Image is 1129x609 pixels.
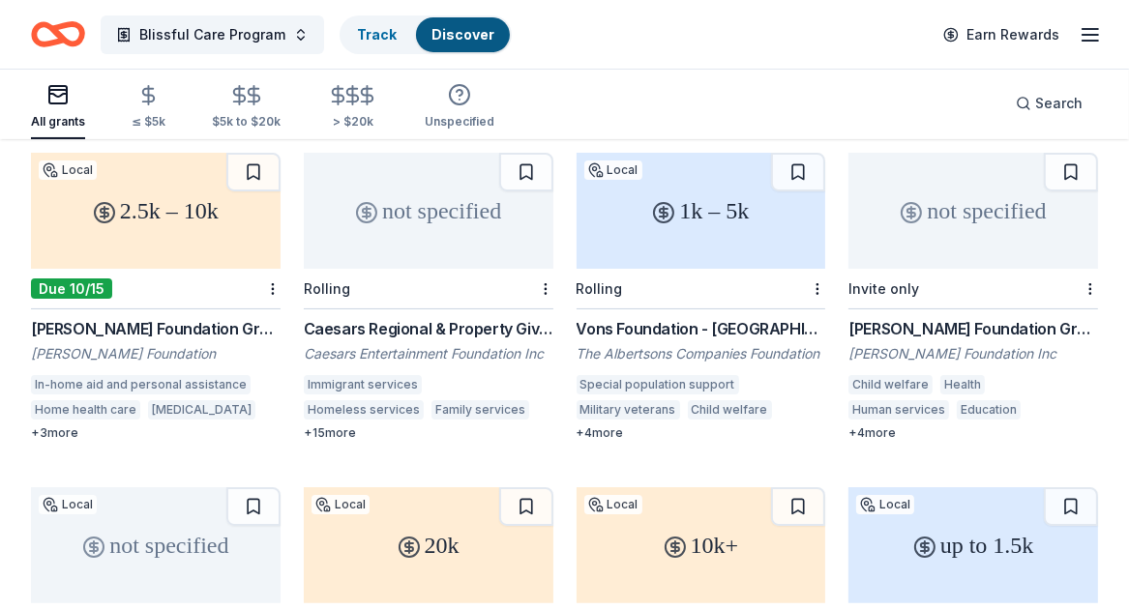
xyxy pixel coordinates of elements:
div: + 4 more [577,425,826,441]
a: Home [31,12,85,57]
div: [MEDICAL_DATA] [148,400,255,420]
div: In-home aid and personal assistance [31,375,251,394]
div: Rolling [304,280,350,297]
div: Vons Foundation - [GEOGRAPHIC_DATA][US_STATE] [577,317,826,340]
div: Invite only [848,280,919,297]
div: Local [584,160,642,180]
div: Child welfare [688,400,772,420]
button: All grants [31,75,85,139]
div: Immigrant services [304,375,422,394]
div: Rolling [577,280,623,297]
span: Blissful Care Program [139,23,285,46]
a: not specifiedRollingCaesars Regional & Property GivingCaesars Entertainment Foundation IncImmigra... [304,153,553,441]
button: > $20k [327,76,378,139]
div: Local [39,495,97,514]
button: Blissful Care Program [101,15,324,54]
a: Discover [431,26,494,43]
div: Caesars Regional & Property Giving [304,317,553,340]
a: Earn Rewards [932,17,1071,52]
div: Local [39,160,97,180]
div: Due 10/15 [31,278,112,299]
div: 20k [304,487,553,603]
div: Military veterans [577,400,680,420]
div: not specified [304,153,553,269]
div: Child welfare [848,375,933,394]
div: + 15 more [304,425,553,441]
div: not specified [848,153,1098,269]
div: [PERSON_NAME] Foundation [31,344,281,363]
div: Education [957,400,1021,420]
div: > $20k [327,114,378,130]
button: Unspecified [425,75,494,139]
div: $5k to $20k [212,114,281,130]
a: not specifiedInvite only[PERSON_NAME] Foundation Grant[PERSON_NAME] Foundation IncChild welfareHe... [848,153,1098,441]
div: up to 1.5k [848,487,1098,603]
div: [PERSON_NAME] Foundation Grant [848,317,1098,340]
a: 2.5k – 10kLocalDue 10/15[PERSON_NAME] Foundation Grant[PERSON_NAME] FoundationIn-home aid and per... [31,153,281,441]
div: Local [584,495,642,514]
div: Unspecified [425,114,494,130]
div: + 4 more [848,425,1098,441]
div: Human services [848,400,949,420]
div: 10k+ [577,487,826,603]
div: Local [856,495,914,514]
a: Track [357,26,397,43]
div: All grants [31,114,85,130]
div: [PERSON_NAME] Foundation Grant [31,317,281,340]
div: Homeless services [304,400,424,420]
button: ≤ $5k [132,76,165,139]
div: 2.5k – 10k [31,153,281,269]
button: Search [1000,84,1098,123]
div: Family services [431,400,529,420]
div: Caesars Entertainment Foundation Inc [304,344,553,363]
div: + 3 more [31,425,281,441]
div: Special population support [577,375,739,394]
button: $5k to $20k [212,76,281,139]
div: Home health care [31,400,140,420]
div: 1k – 5k [577,153,826,269]
a: 1k – 5kLocalRollingVons Foundation - [GEOGRAPHIC_DATA][US_STATE]The Albertsons Companies Foundati... [577,153,826,441]
div: The Albertsons Companies Foundation [577,344,826,363]
button: TrackDiscover [340,15,512,54]
div: ≤ $5k [132,114,165,130]
div: [PERSON_NAME] Foundation Inc [848,344,1098,363]
div: Local [312,495,370,514]
div: Health [940,375,985,394]
div: not specified [31,487,281,603]
span: Search [1035,92,1083,115]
